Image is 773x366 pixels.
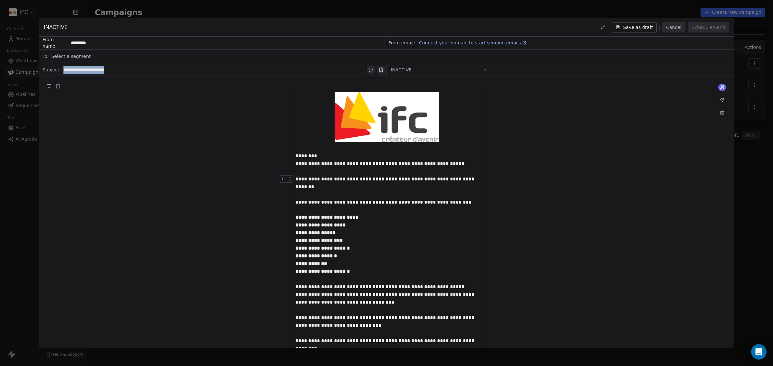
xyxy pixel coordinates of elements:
span: From email: [389,40,415,46]
span: INACTIVE [391,67,412,73]
div: Open Intercom Messenger [751,344,767,360]
span: INACTIVE [44,23,68,31]
span: Subject: [43,67,61,75]
span: Select a segment [51,53,91,59]
span: Connect your domain to start sending emails [419,40,521,45]
span: To: [43,53,49,59]
button: Cancel [662,22,685,32]
button: Schedule/Send [688,22,729,32]
a: Connect your domain to start sending emails [416,39,527,47]
button: Save as draft [612,22,657,32]
span: From name: [43,36,68,49]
